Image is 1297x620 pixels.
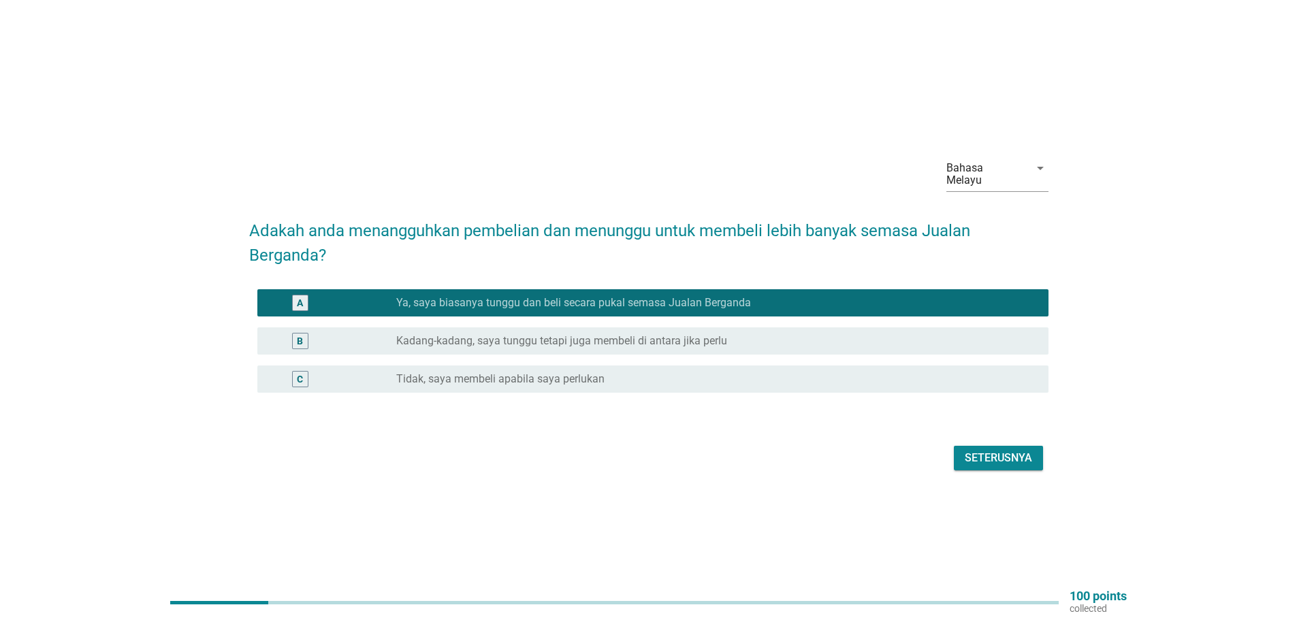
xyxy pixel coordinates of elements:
[396,372,605,386] label: Tidak, saya membeli apabila saya perlukan
[1032,160,1048,176] i: arrow_drop_down
[954,446,1043,470] button: Seterusnya
[1070,590,1127,602] p: 100 points
[297,333,303,348] div: B
[946,162,1021,186] div: Bahasa Melayu
[297,295,303,310] div: A
[965,450,1032,466] div: Seterusnya
[1070,602,1127,615] p: collected
[396,296,751,310] label: Ya, saya biasanya tunggu dan beli secara pukal semasa Jualan Berganda
[396,334,727,348] label: Kadang-kadang, saya tunggu tetapi juga membeli di antara jika perlu
[297,372,303,386] div: C
[249,205,1048,267] h2: Adakah anda menangguhkan pembelian dan menunggu untuk membeli lebih banyak semasa Jualan Berganda?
